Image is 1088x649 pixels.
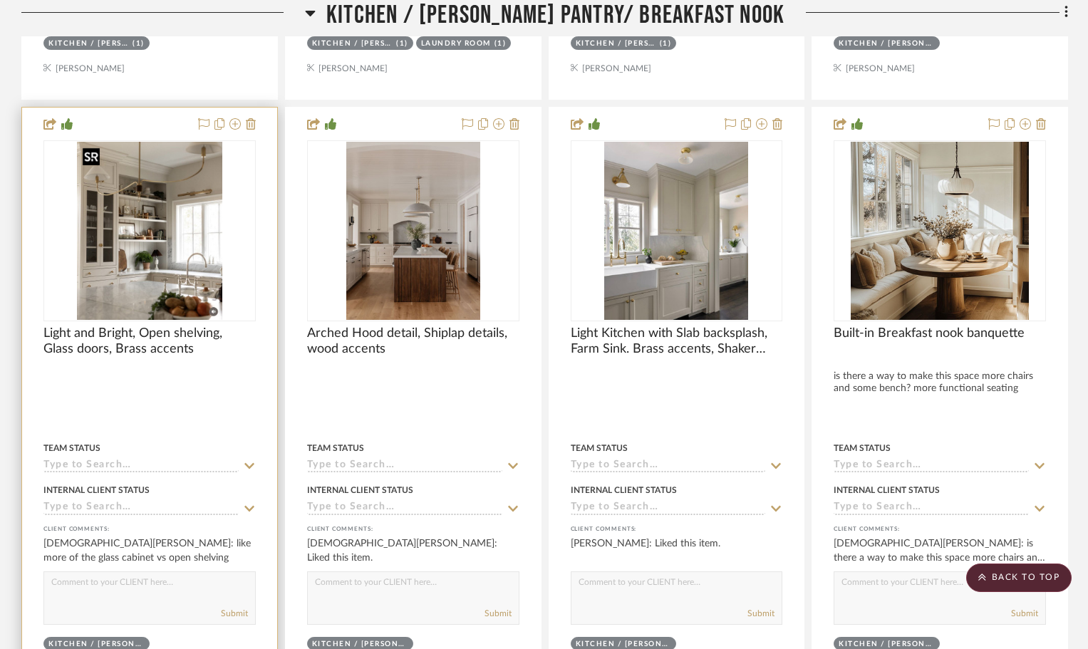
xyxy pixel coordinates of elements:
[834,442,891,455] div: Team Status
[307,536,519,565] div: [DEMOGRAPHIC_DATA][PERSON_NAME]: Liked this item.
[571,502,766,515] input: Type to Search…
[396,38,408,49] div: (1)
[839,38,931,49] div: Kitchen / [PERSON_NAME] Pantry/ Breakfast Nook
[43,536,256,565] div: [DEMOGRAPHIC_DATA][PERSON_NAME]: like more of the glass cabinet vs open shelving
[604,142,748,320] img: Light Kitchen with Slab backsplash, Farm Sink. Brass accents, Shaker Cabinete
[834,141,1045,321] div: 0
[307,484,413,497] div: Internal Client Status
[48,38,129,49] div: Kitchen / [PERSON_NAME] Pantry/ Breakfast Nook
[346,142,480,320] img: Arched Hood detail, Shiplap details, wood accents
[571,141,782,321] div: 0
[1011,607,1038,620] button: Submit
[966,564,1072,592] scroll-to-top-button: BACK TO TOP
[307,502,502,515] input: Type to Search…
[77,142,222,320] img: Light and Bright, Open shelving, Glass doors, Brass accents
[747,607,774,620] button: Submit
[834,536,1046,565] div: [DEMOGRAPHIC_DATA][PERSON_NAME]: is there a way to make this space more chairs and some bench? mo...
[851,142,1029,320] img: Built-in Breakfast nook banquette
[43,484,150,497] div: Internal Client Status
[571,484,677,497] div: Internal Client Status
[494,38,507,49] div: (1)
[571,536,783,565] div: [PERSON_NAME]: Liked this item.
[834,502,1029,515] input: Type to Search…
[43,442,100,455] div: Team Status
[576,38,656,49] div: Kitchen / [PERSON_NAME] Pantry/ Breakfast Nook
[43,502,239,515] input: Type to Search…
[571,460,766,473] input: Type to Search…
[308,141,519,321] div: 0
[571,326,783,357] span: Light Kitchen with Slab backsplash, Farm Sink. Brass accents, Shaker Cabinete
[834,460,1029,473] input: Type to Search…
[421,38,491,49] div: Laundry Room
[43,460,239,473] input: Type to Search…
[307,442,364,455] div: Team Status
[307,460,502,473] input: Type to Search…
[221,607,248,620] button: Submit
[834,484,940,497] div: Internal Client Status
[43,326,256,357] span: Light and Bright, Open shelving, Glass doors, Brass accents
[660,38,672,49] div: (1)
[834,326,1025,341] span: Built-in Breakfast nook banquette
[307,326,519,357] span: Arched Hood detail, Shiplap details, wood accents
[312,38,393,49] div: Kitchen / [PERSON_NAME] Pantry/ Breakfast Nook
[44,141,255,321] div: 0
[571,442,628,455] div: Team Status
[485,607,512,620] button: Submit
[133,38,145,49] div: (1)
